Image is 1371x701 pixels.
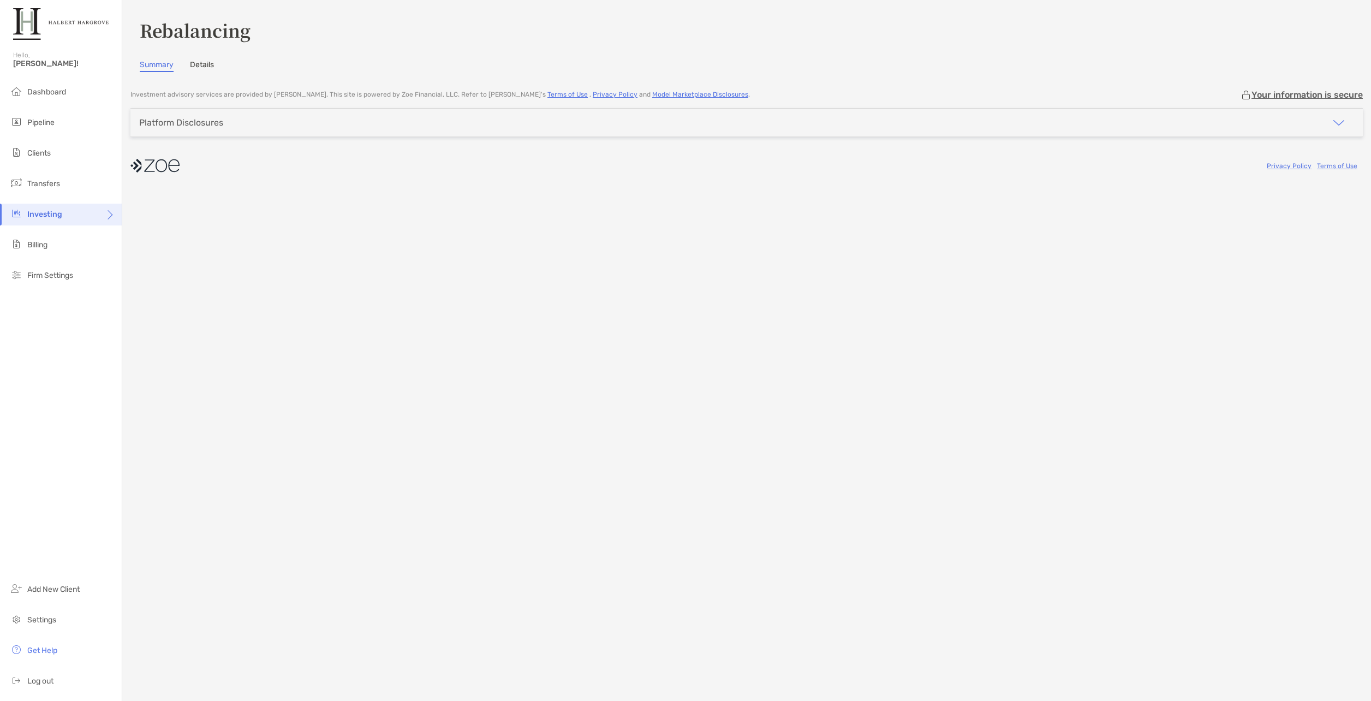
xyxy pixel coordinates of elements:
img: icon arrow [1332,116,1345,129]
img: dashboard icon [10,85,23,98]
img: logout icon [10,674,23,687]
h3: Rebalancing [140,17,1354,43]
span: Get Help [27,646,57,655]
a: Model Marketplace Disclosures [652,91,748,98]
img: investing icon [10,207,23,220]
span: Dashboard [27,87,66,97]
a: Terms of Use [1317,162,1357,170]
p: Investment advisory services are provided by [PERSON_NAME] . This site is powered by Zoe Financia... [130,91,750,99]
div: Platform Disclosures [139,117,223,128]
span: Firm Settings [27,271,73,280]
img: clients icon [10,146,23,159]
span: Billing [27,240,47,249]
img: company logo [130,153,180,178]
img: transfers icon [10,176,23,189]
img: billing icon [10,237,23,251]
a: Summary [140,60,174,72]
span: Log out [27,676,53,686]
img: add_new_client icon [10,582,23,595]
a: Privacy Policy [593,91,637,98]
img: settings icon [10,613,23,626]
a: Terms of Use [547,91,588,98]
img: Zoe Logo [13,4,109,44]
span: Add New Client [27,585,80,594]
span: Transfers [27,179,60,188]
img: pipeline icon [10,115,23,128]
span: Investing [27,210,62,219]
a: Details [190,60,214,72]
span: Pipeline [27,118,55,127]
span: Settings [27,615,56,625]
span: [PERSON_NAME]! [13,59,115,68]
span: Clients [27,148,51,158]
img: firm-settings icon [10,268,23,281]
p: Your information is secure [1251,90,1363,100]
img: get-help icon [10,643,23,656]
a: Privacy Policy [1267,162,1312,170]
